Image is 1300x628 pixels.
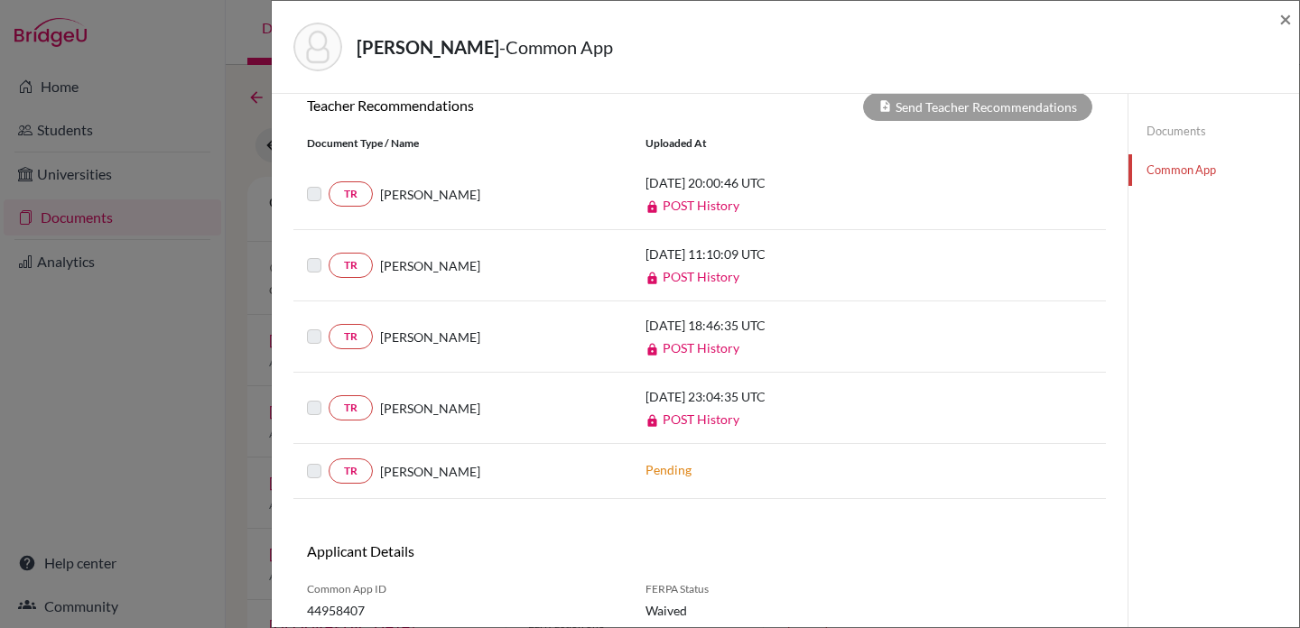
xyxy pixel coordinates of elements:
h6: Teacher Recommendations [293,97,700,114]
a: POST History [645,411,739,427]
p: [DATE] 18:46:35 UTC [645,316,889,335]
a: TR [329,324,373,349]
div: Uploaded at [632,135,903,152]
a: TR [329,253,373,278]
strong: [PERSON_NAME] [357,36,499,58]
span: - Common App [499,36,613,58]
a: TR [329,395,373,420]
span: [PERSON_NAME] [380,256,480,275]
span: [PERSON_NAME] [380,462,480,481]
p: Pending [645,460,889,479]
span: 44958407 [307,601,618,620]
div: Document Type / Name [293,135,632,152]
p: [DATE] 11:10:09 UTC [645,245,889,263]
a: POST History [645,198,739,213]
a: Common App [1128,154,1299,186]
span: Waived [645,601,822,620]
p: [DATE] 23:04:35 UTC [645,387,889,406]
span: Common App ID [307,581,618,597]
a: Documents [1128,115,1299,147]
h6: Applicant Details [307,542,686,559]
a: TR [329,458,373,484]
span: [PERSON_NAME] [380,399,480,418]
span: FERPA Status [645,581,822,597]
span: × [1279,5,1292,32]
button: Close [1279,8,1292,30]
a: TR [329,181,373,207]
div: Send Teacher Recommendations [863,93,1092,121]
p: [DATE] 20:00:46 UTC [645,173,889,192]
a: POST History [645,340,739,356]
span: [PERSON_NAME] [380,328,480,346]
span: [PERSON_NAME] [380,185,480,204]
a: POST History [645,269,739,284]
